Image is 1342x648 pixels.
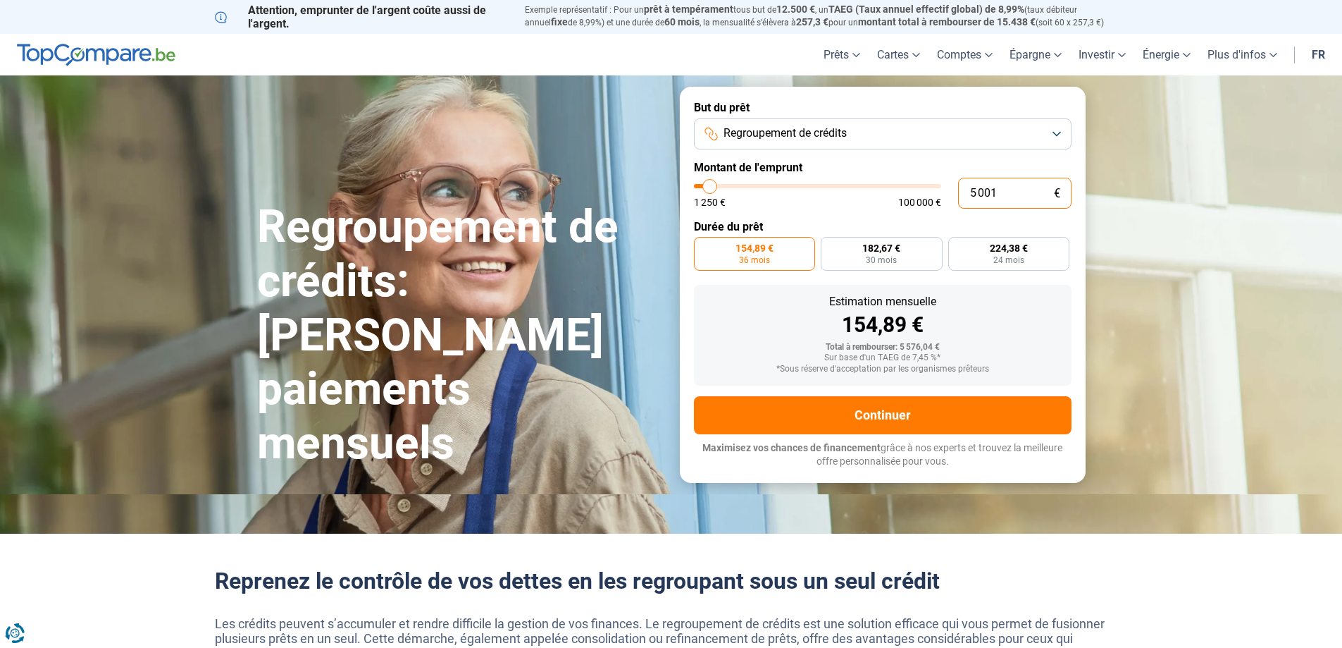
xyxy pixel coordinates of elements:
span: TAEG (Taux annuel effectif global) de 8,99% [828,4,1024,15]
span: Regroupement de crédits [723,126,847,141]
p: grâce à nos experts et trouvez la meilleure offre personnalisée pour vous. [694,441,1071,469]
h1: Regroupement de crédits: [PERSON_NAME] paiements mensuels [257,200,663,471]
span: fixe [551,16,568,27]
p: Exemple représentatif : Pour un tous but de , un (taux débiteur annuel de 8,99%) et une durée de ... [525,4,1128,29]
label: Durée du prêt [694,220,1071,233]
a: Épargne [1001,34,1070,75]
div: Estimation mensuelle [705,296,1060,307]
span: 182,67 € [862,243,900,253]
span: 24 mois [993,256,1024,264]
span: 30 mois [866,256,897,264]
span: 1 250 € [694,197,726,207]
span: 36 mois [739,256,770,264]
label: Montant de l'emprunt [694,161,1071,174]
span: Maximisez vos chances de financement [702,442,881,453]
label: But du prêt [694,101,1071,114]
span: prêt à tempérament [644,4,733,15]
span: montant total à rembourser de 15.438 € [858,16,1036,27]
div: Sur base d'un TAEG de 7,45 %* [705,353,1060,363]
a: Cartes [869,34,928,75]
div: 154,89 € [705,314,1060,336]
p: Attention, emprunter de l'argent coûte aussi de l'argent. [215,4,508,30]
a: Plus d'infos [1199,34,1286,75]
span: 257,3 € [796,16,828,27]
a: Comptes [928,34,1001,75]
button: Regroupement de crédits [694,118,1071,149]
a: Prêts [815,34,869,75]
span: 100 000 € [898,197,941,207]
a: fr [1303,34,1334,75]
span: 60 mois [664,16,700,27]
span: 154,89 € [735,243,773,253]
a: Énergie [1134,34,1199,75]
span: 224,38 € [990,243,1028,253]
div: Total à rembourser: 5 576,04 € [705,343,1060,353]
img: TopCompare [17,44,175,66]
a: Investir [1070,34,1134,75]
h2: Reprenez le contrôle de vos dettes en les regroupant sous un seul crédit [215,568,1128,594]
span: € [1054,188,1060,200]
div: *Sous réserve d'acceptation par les organismes prêteurs [705,365,1060,374]
button: Continuer [694,396,1071,434]
span: 12.500 € [776,4,815,15]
